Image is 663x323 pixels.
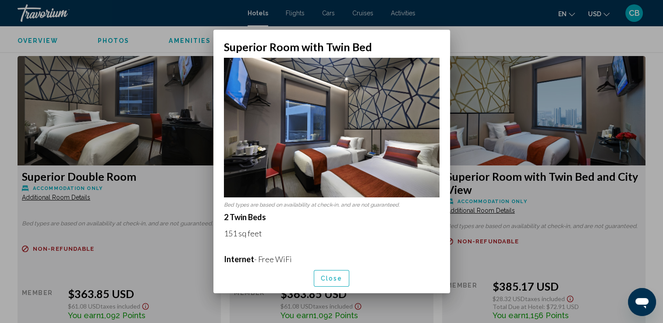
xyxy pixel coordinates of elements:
b: Internet [224,254,254,264]
p: Bed types are based on availability at check-in, and are not guaranteed. [224,202,440,208]
span: Close [321,275,343,282]
p: 151 sq feet [224,228,440,238]
h2: Superior Room with Twin Bed [224,40,440,53]
iframe: Button to launch messaging window [628,288,656,316]
img: cad63e3b-6394-411b-baa5-a5f306887a42.jpeg [224,58,440,197]
strong: 2 Twin Beds [224,212,266,222]
button: Close [314,270,350,286]
p: - Free WiFi [224,254,440,264]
